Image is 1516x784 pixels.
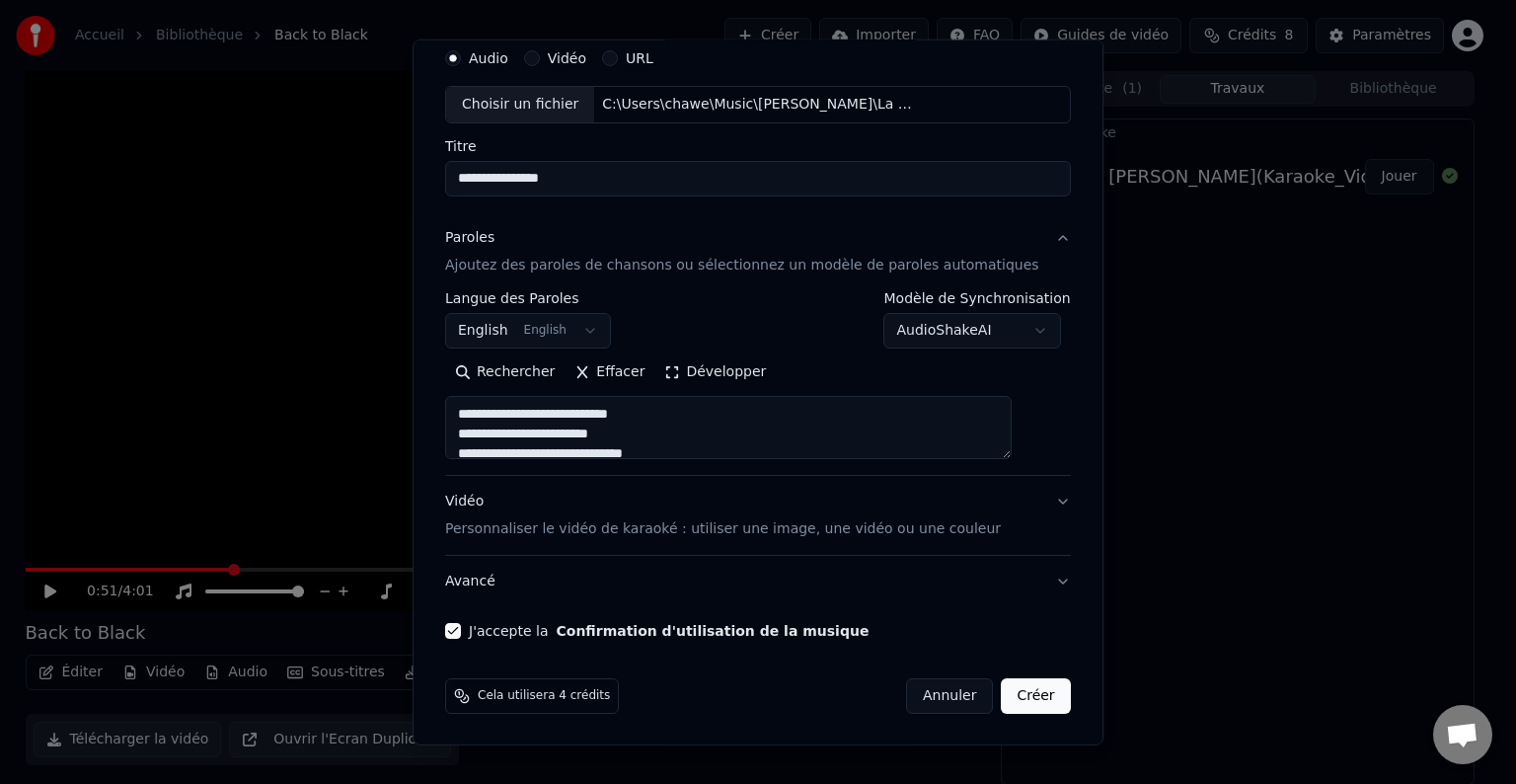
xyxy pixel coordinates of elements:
[478,688,610,704] span: Cela utilisera 4 crédits
[655,356,777,388] button: Développer
[906,678,993,714] button: Annuler
[445,212,1071,291] button: ParolesAjoutez des paroles de chansons ou sélectionnez un modèle de paroles automatiques
[445,291,1071,475] div: ParolesAjoutez des paroles de chansons ou sélectionnez un modèle de paroles automatiques
[445,519,1001,539] p: Personnaliser le vidéo de karaoké : utiliser une image, une vidéo ou une couleur
[548,51,586,65] label: Vidéo
[445,256,1039,275] p: Ajoutez des paroles de chansons ou sélectionnez un modèle de paroles automatiques
[445,556,1071,607] button: Avancé
[626,51,653,65] label: URL
[595,95,931,115] div: C:\Users\chawe\Music\[PERSON_NAME]\La Maudite Tournée [Disc 1]\10 Le Mur Du Son.wav
[469,51,508,65] label: Audio
[884,291,1071,305] label: Modèle de Synchronisation
[565,356,654,388] button: Effacer
[469,624,869,638] label: J'accepte la
[445,139,1071,153] label: Titre
[446,87,594,122] div: Choisir un fichier
[445,291,611,305] label: Langue des Paroles
[445,492,1001,539] div: Vidéo
[557,624,870,638] button: J'accepte la
[445,228,494,248] div: Paroles
[1002,678,1071,714] button: Créer
[445,356,565,388] button: Rechercher
[445,476,1071,555] button: VidéoPersonnaliser le vidéo de karaoké : utiliser une image, une vidéo ou une couleur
